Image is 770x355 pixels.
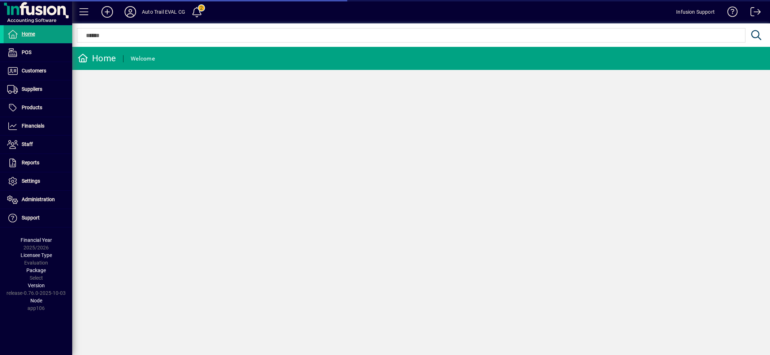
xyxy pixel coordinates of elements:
[22,49,31,55] span: POS
[142,6,185,18] div: Auto Trail EVAL CG
[22,105,42,110] span: Products
[96,5,119,18] button: Add
[4,99,72,117] a: Products
[22,31,35,37] span: Home
[78,53,116,64] div: Home
[4,44,72,62] a: POS
[22,141,33,147] span: Staff
[4,154,72,172] a: Reports
[745,1,761,25] a: Logout
[4,172,72,190] a: Settings
[22,86,42,92] span: Suppliers
[28,283,45,288] span: Version
[22,215,40,221] span: Support
[676,6,715,18] div: Infusion Support
[4,191,72,209] a: Administration
[22,196,55,202] span: Administration
[4,80,72,98] a: Suppliers
[4,136,72,154] a: Staff
[131,53,155,65] div: Welcome
[30,298,42,303] span: Node
[22,160,39,165] span: Reports
[4,209,72,227] a: Support
[4,117,72,135] a: Financials
[22,68,46,74] span: Customers
[22,123,44,129] span: Financials
[22,178,40,184] span: Settings
[26,267,46,273] span: Package
[119,5,142,18] button: Profile
[4,62,72,80] a: Customers
[21,237,52,243] span: Financial Year
[21,252,52,258] span: Licensee Type
[722,1,738,25] a: Knowledge Base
